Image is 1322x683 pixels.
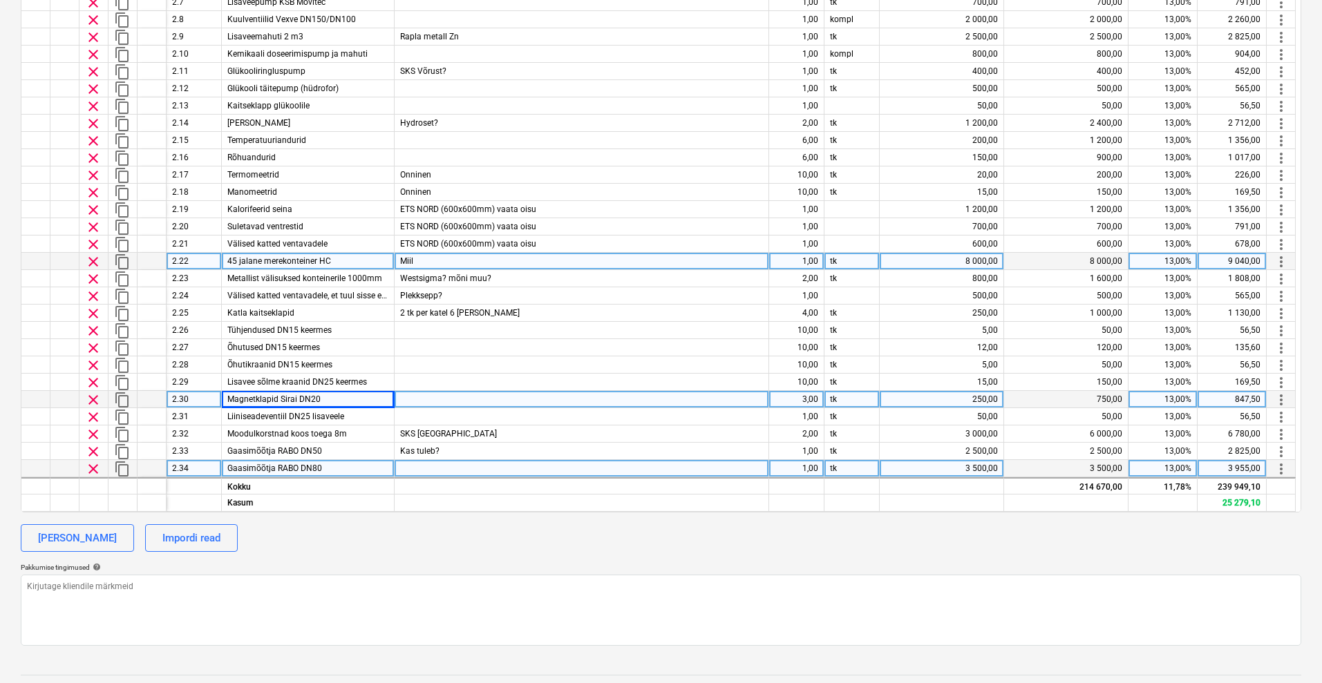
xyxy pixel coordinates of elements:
div: 6,00 [769,149,824,166]
span: Dubleeri rida [114,323,131,339]
div: 2.25 [167,305,222,322]
div: 800,00 [880,270,1004,287]
div: tk [824,80,880,97]
div: 678,00 [1198,235,1267,253]
div: 13,00% [1129,28,1198,46]
div: 2 500,00 [880,443,1004,460]
span: Välised katted ventavadele [227,239,328,249]
span: Dubleeri rida [114,12,131,28]
span: Eemalda rida [85,461,102,477]
div: 452,00 [1198,63,1267,80]
div: 500,00 [1004,287,1129,305]
div: 2.33 [167,443,222,460]
div: 6,00 [769,132,824,149]
div: 9 040,00 [1198,253,1267,270]
div: 2 500,00 [1004,443,1129,460]
div: 1 017,00 [1198,149,1267,166]
span: Suletavad ventrestid [227,222,303,231]
span: Dubleeri rida [114,81,131,97]
div: 2.32 [167,425,222,443]
div: 3 500,00 [1004,460,1129,477]
div: 12,00 [880,339,1004,356]
span: Katla kuivakskeemiskaitse [227,118,290,128]
span: Rõhuandurid [227,153,276,162]
div: 13,00% [1129,339,1198,356]
span: Dubleeri rida [114,236,131,253]
div: 2 712,00 [1198,115,1267,132]
div: 2 500,00 [880,28,1004,46]
div: 2.26 [167,322,222,339]
span: Dubleeri rida [114,426,131,443]
div: 13,00% [1129,184,1198,201]
div: 791,00 [1198,218,1267,235]
div: 50,00 [1004,408,1129,425]
span: Eemalda rida [85,81,102,97]
div: 2.10 [167,46,222,63]
div: 2.21 [167,235,222,253]
div: 3 000,00 [880,425,1004,443]
div: 2.34 [167,460,222,477]
span: Eemalda rida [85,340,102,356]
span: Rohkem toiminguid [1273,167,1290,184]
div: 135,60 [1198,339,1267,356]
span: Dubleeri rida [114,253,131,270]
div: 1,00 [769,80,824,97]
div: [PERSON_NAME] [38,529,117,547]
div: 847,50 [1198,391,1267,408]
div: 10,00 [769,339,824,356]
div: 13,00% [1129,425,1198,443]
div: tk [824,270,880,287]
div: tk [824,425,880,443]
span: Rohkem toiminguid [1273,150,1290,166]
span: Eemalda rida [85,133,102,149]
span: Dubleeri rida [114,115,131,132]
div: 13,00% [1129,46,1198,63]
div: tk [824,391,880,408]
div: tk [824,374,880,391]
span: Rohkem toiminguid [1273,357,1290,374]
div: 700,00 [880,218,1004,235]
div: 56,50 [1198,356,1267,374]
span: Rohkem toiminguid [1273,64,1290,80]
div: 50,00 [880,97,1004,115]
span: ETS NORD (600x600mm) vaata oisu [400,204,536,214]
span: Dubleeri rida [114,357,131,374]
span: Dubleeri rida [114,133,131,149]
span: ETS NORD (600x600mm) vaata oisu [400,239,536,249]
span: Kuulventiilid Vexve DN150/DN100 [227,15,356,24]
div: 700,00 [1004,218,1129,235]
div: 13,00% [1129,443,1198,460]
div: 250,00 [880,391,1004,408]
span: Rohkem toiminguid [1273,305,1290,322]
span: Eemalda rida [85,115,102,132]
div: kompl [824,46,880,63]
span: Onninen [400,187,431,197]
div: tk [824,149,880,166]
div: 15,00 [880,184,1004,201]
div: 50,00 [1004,322,1129,339]
span: Eemalda rida [85,236,102,253]
span: Eemalda rida [85,357,102,374]
div: 3 500,00 [880,460,1004,477]
span: Rohkem toiminguid [1273,409,1290,425]
span: Eemalda rida [85,426,102,443]
div: 239 949,10 [1198,478,1267,495]
span: Eemalda rida [85,443,102,460]
div: 600,00 [880,235,1004,253]
span: Rohkem toiminguid [1273,133,1290,149]
span: Dubleeri rida [114,374,131,391]
span: Rohkem toiminguid [1273,392,1290,408]
div: 1,00 [769,235,824,253]
div: 2 000,00 [880,11,1004,28]
div: 800,00 [1004,46,1129,63]
div: 2,00 [769,425,824,443]
div: 1,00 [769,28,824,46]
div: 13,00% [1129,322,1198,339]
span: Dubleeri rida [114,150,131,166]
span: Kaitseklapp glükoolile [227,101,310,110]
div: 1,00 [769,97,824,115]
div: 8 000,00 [1004,253,1129,270]
div: 3 955,00 [1198,460,1267,477]
span: Eemalda rida [85,409,102,425]
div: 50,00 [1004,356,1129,374]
